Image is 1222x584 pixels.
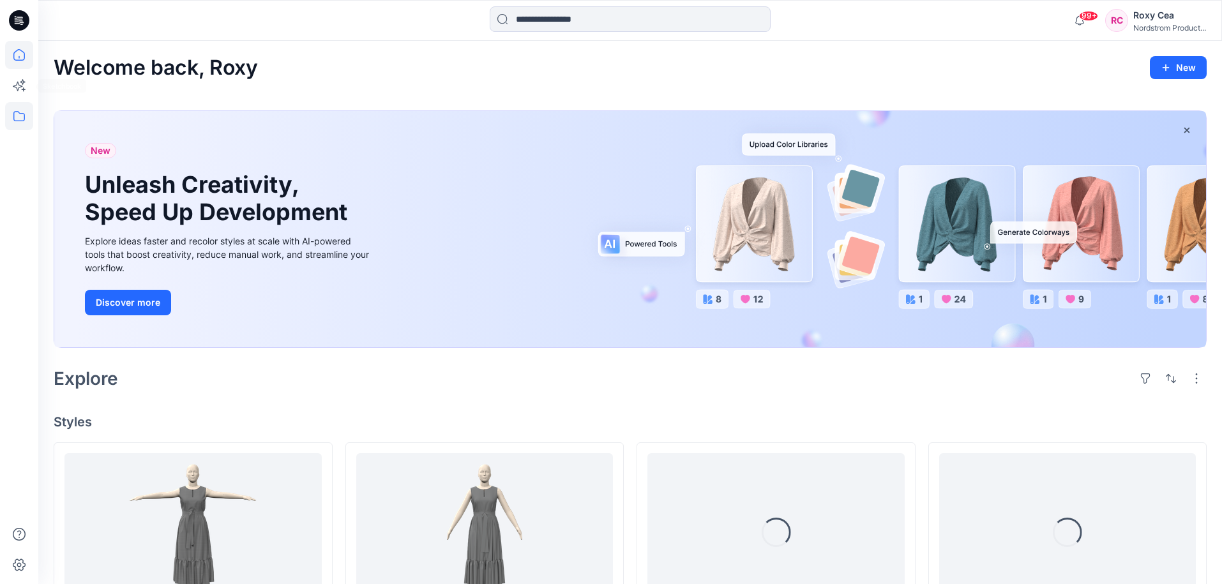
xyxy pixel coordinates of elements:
h4: Styles [54,414,1207,430]
span: New [91,143,110,158]
div: RC [1105,9,1128,32]
div: Explore ideas faster and recolor styles at scale with AI-powered tools that boost creativity, red... [85,234,372,274]
span: 99+ [1079,11,1098,21]
div: Nordstrom Product... [1133,23,1206,33]
div: Roxy Cea [1133,8,1206,23]
h2: Explore [54,368,118,389]
button: New [1150,56,1207,79]
a: Discover more [85,290,372,315]
h2: Welcome back, Roxy [54,56,258,80]
button: Discover more [85,290,171,315]
h1: Unleash Creativity, Speed Up Development [85,171,353,226]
